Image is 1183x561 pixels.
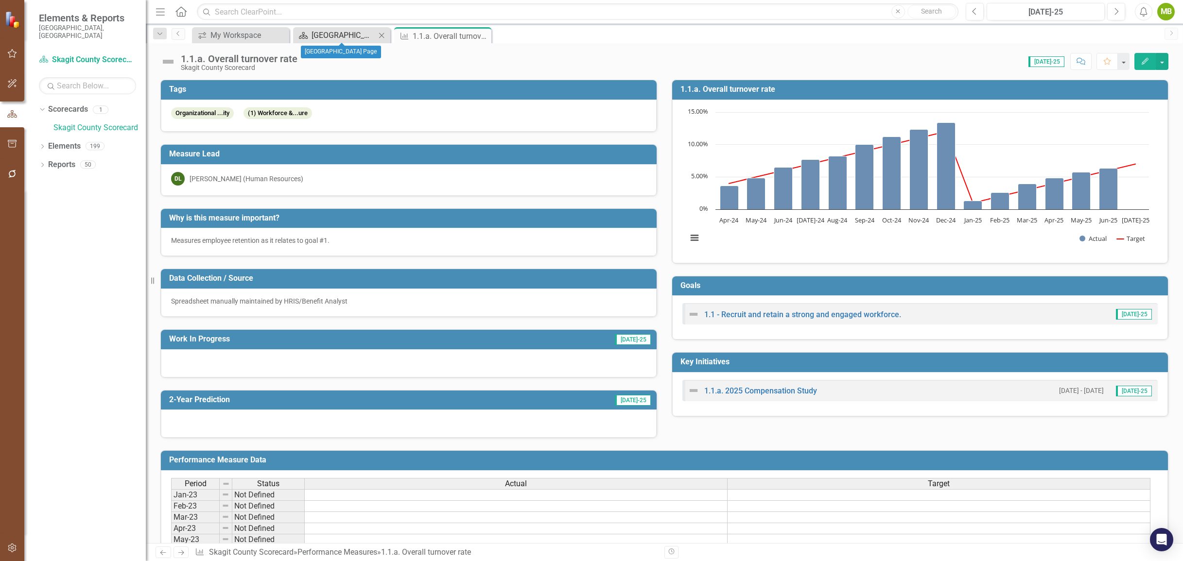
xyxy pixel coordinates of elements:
[990,216,1009,224] text: Feb-25
[171,501,220,512] td: Feb-23
[937,122,956,209] path: Dec-24, 13.36. Actual.
[719,216,739,224] text: Apr-24
[907,5,956,18] button: Search
[160,54,176,69] img: Not Defined
[257,479,279,488] span: Status
[720,112,1136,210] g: Actual, series 1 of 2. Bar series with 16 bars.
[921,7,942,15] span: Search
[1017,216,1037,224] text: Mar-25
[680,357,1163,366] h3: Key Initiatives
[688,231,701,245] button: View chart menu, Chart
[232,501,305,512] td: Not Defined
[39,12,136,24] span: Elements & Reports
[297,547,377,557] a: Performance Measures
[1079,234,1107,243] button: Show Actual
[232,512,305,523] td: Not Defined
[773,216,793,224] text: Jun-24
[827,216,848,224] text: Aug-24
[688,139,708,148] text: 10.00%
[505,479,527,488] span: Actual
[169,150,652,158] h3: Measure Lead
[197,3,958,20] input: Search ClearPoint...
[746,216,767,224] text: May-24
[1018,184,1037,209] path: Mar-25, 3.93. Actual.
[910,129,928,209] path: Nov-24, 12.31. Actual.
[704,386,817,395] a: 1.1.a. 2025 Compensation Study
[747,178,765,209] path: May-24, 4.82. Actual.
[1099,168,1118,209] path: Jun-25, 6.34. Actual.
[688,107,708,116] text: 15.00%
[210,29,287,41] div: My Workspace
[381,547,471,557] div: 1.1.a. Overall turnover rate
[171,172,185,186] div: DL
[1116,309,1152,320] span: [DATE]-25
[222,491,229,498] img: 8DAGhfEEPCf229AAAAAElFTkSuQmCC
[1116,386,1152,396] span: [DATE]-25
[704,310,901,319] a: 1.1 - Recruit and retain a strong and engaged workforce.
[93,105,108,114] div: 1
[1045,178,1064,209] path: Apr-25, 4.87. Actual.
[1122,216,1149,224] text: [DATE]-25
[171,107,234,119] span: Organizational ...ity
[1044,216,1063,224] text: Apr-25
[169,395,470,404] h3: 2-Year Prediction
[169,456,1163,464] h3: Performance Measure Data
[774,167,793,209] path: Jun-24, 6.52. Actual.
[1098,216,1117,224] text: Jun-25
[296,29,376,41] a: [GEOGRAPHIC_DATA] Page
[797,216,825,224] text: [DATE]-24
[987,3,1105,20] button: [DATE]-25
[855,144,874,209] path: Sep-24, 10. Actual.
[936,216,956,224] text: Dec-24
[222,502,229,510] img: 8DAGhfEEPCf229AAAAAElFTkSuQmCC
[169,335,470,343] h3: Work In Progress
[855,216,875,224] text: Sep-24
[169,274,652,283] h3: Data Collection / Source
[39,77,136,94] input: Search Below...
[682,107,1158,253] div: Chart. Highcharts interactive chart.
[181,53,297,64] div: 1.1.a. Overall turnover rate
[1059,386,1104,395] small: [DATE] - [DATE]
[991,192,1009,209] path: Feb-25, 2.62. Actual.
[928,479,950,488] span: Target
[688,308,699,320] img: Not Defined
[222,524,229,532] img: 8DAGhfEEPCf229AAAAAElFTkSuQmCC
[801,159,820,209] path: Jul-24, 7.69. Actual.
[720,186,739,209] path: Apr-24, 3.66. Actual.
[829,156,847,209] path: Aug-24, 8.24. Actual.
[222,480,230,488] img: 8DAGhfEEPCf229AAAAAElFTkSuQmCC
[171,523,220,534] td: Apr-23
[232,489,305,501] td: Not Defined
[53,122,146,134] a: Skagit County Scorecard
[1028,56,1064,67] span: [DATE]-25
[680,85,1163,94] h3: 1.1.a. Overall turnover rate
[680,281,1163,290] h3: Goals
[312,29,376,41] div: [GEOGRAPHIC_DATA] Page
[171,236,646,245] div: Measures employee retention as it relates to goal #1.
[682,107,1154,253] svg: Interactive chart
[171,489,220,501] td: Jan-23
[48,159,75,170] a: Reports
[171,534,220,545] td: May-23
[195,547,657,558] div: » »
[301,46,381,58] div: [GEOGRAPHIC_DATA] Page
[39,54,136,66] a: Skagit County Scorecard
[48,104,88,115] a: Scorecards
[882,216,902,224] text: Oct-24
[190,174,303,184] div: [PERSON_NAME] (Human Resources)
[169,214,652,222] h3: Why is this measure important?
[688,385,699,396] img: Not Defined
[413,30,489,42] div: 1.1.a. Overall turnover rate
[908,216,929,224] text: Nov-24
[1071,216,1092,224] text: May-25
[171,296,646,306] div: Spreadsheet manually maintained by HRIS/Benefit Analyst
[222,535,229,543] img: 8DAGhfEEPCf229AAAAAElFTkSuQmCC
[171,512,220,523] td: Mar-23
[222,513,229,521] img: 8DAGhfEEPCf229AAAAAElFTkSuQmCC
[185,479,207,488] span: Period
[39,24,136,40] small: [GEOGRAPHIC_DATA], [GEOGRAPHIC_DATA]
[1157,3,1175,20] button: MB
[5,11,22,28] img: ClearPoint Strategy
[48,141,81,152] a: Elements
